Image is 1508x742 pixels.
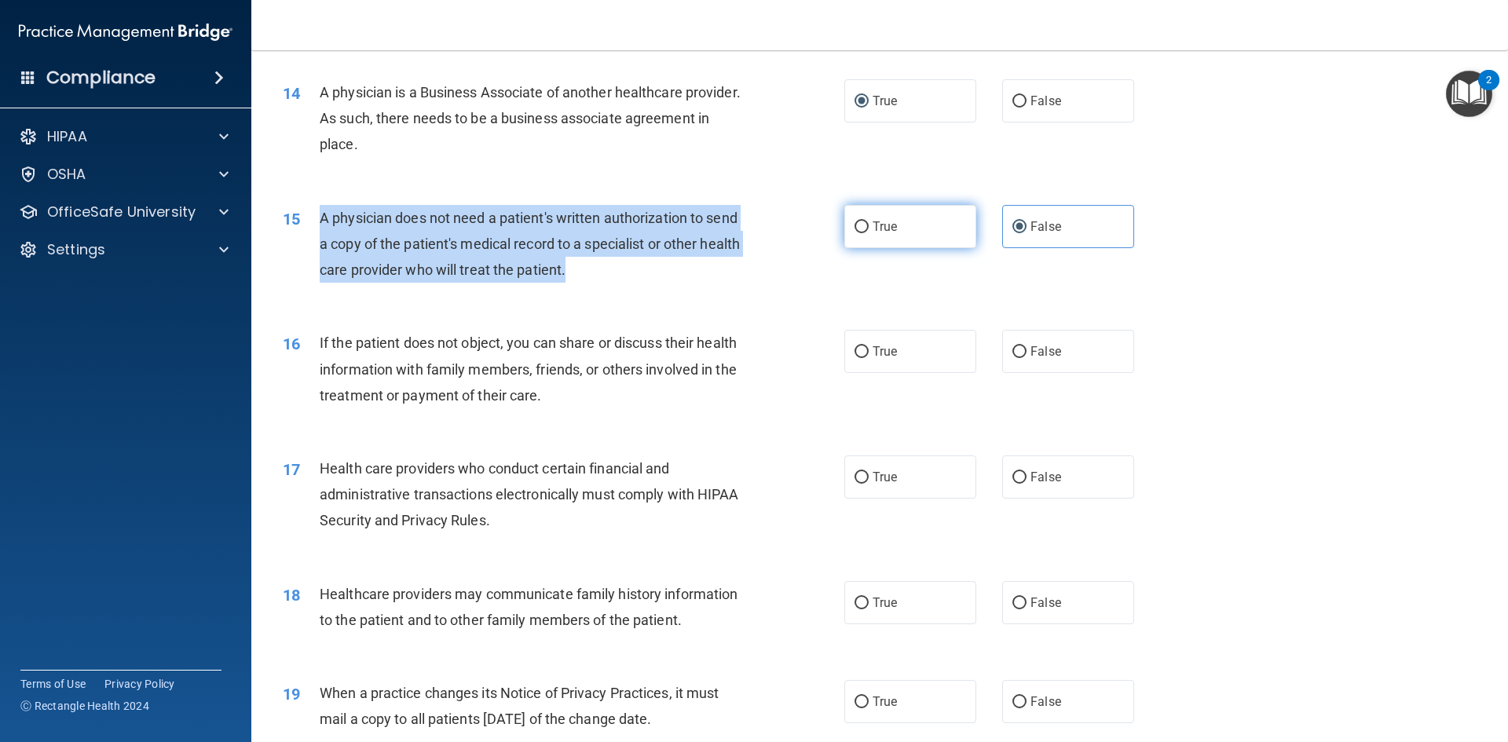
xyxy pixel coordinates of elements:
span: 14 [283,84,300,103]
input: False [1012,472,1027,484]
p: Settings [47,240,105,259]
input: True [855,598,869,609]
span: 15 [283,210,300,228]
a: Privacy Policy [104,676,175,692]
span: True [873,470,897,484]
iframe: Drift Widget Chat Controller [1429,634,1489,693]
span: False [1030,344,1061,359]
span: True [873,219,897,234]
span: True [873,344,897,359]
input: False [1012,221,1027,233]
a: OfficeSafe University [19,203,229,221]
span: Healthcare providers may communicate family history information to the patient and to other famil... [320,586,738,628]
span: False [1030,694,1061,709]
span: False [1030,219,1061,234]
span: 18 [283,586,300,605]
input: False [1012,696,1027,708]
input: False [1012,346,1027,358]
div: 2 [1486,80,1492,101]
span: False [1030,93,1061,108]
img: PMB logo [19,16,232,48]
p: OSHA [47,165,86,184]
input: True [855,696,869,708]
span: 17 [283,460,300,479]
span: If the patient does not object, you can share or discuss their health information with family mem... [320,334,737,403]
a: Settings [19,240,229,259]
a: Terms of Use [20,676,86,692]
input: True [855,346,869,358]
input: True [855,96,869,108]
span: A physician does not need a patient's written authorization to send a copy of the patient's medic... [320,210,740,278]
span: True [873,694,897,709]
span: True [873,93,897,108]
span: True [873,595,897,610]
span: False [1030,595,1061,610]
span: False [1030,470,1061,484]
span: Ⓒ Rectangle Health 2024 [20,698,149,714]
span: Health care providers who conduct certain financial and administrative transactions electronicall... [320,460,739,528]
p: HIPAA [47,127,87,146]
h4: Compliance [46,67,156,89]
input: False [1012,96,1027,108]
p: OfficeSafe University [47,203,196,221]
span: When a practice changes its Notice of Privacy Practices, it must mail a copy to all patients [DAT... [320,685,719,727]
input: True [855,472,869,484]
span: 19 [283,685,300,704]
a: HIPAA [19,127,229,146]
a: OSHA [19,165,229,184]
button: Open Resource Center, 2 new notifications [1446,71,1492,117]
input: True [855,221,869,233]
span: 16 [283,334,300,353]
input: False [1012,598,1027,609]
span: A physician is a Business Associate of another healthcare provider. As such, there needs to be a ... [320,84,741,152]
